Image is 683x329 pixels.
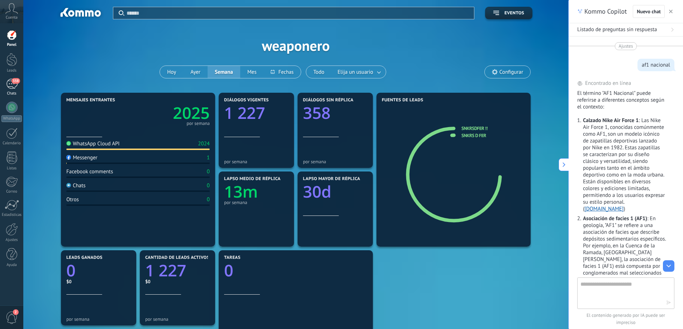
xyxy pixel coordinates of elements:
[224,200,289,205] div: por semana
[577,312,674,326] span: El contenido generado por IA puede ser impreciso
[1,213,22,217] div: Estadísticas
[485,7,532,19] button: Eventos
[224,181,258,203] text: 13m
[207,154,210,161] div: 1
[504,11,524,16] span: Eventos
[1,166,22,171] div: Listas
[642,62,670,68] div: af1 nacional
[145,260,210,281] a: 1 227
[207,182,210,189] div: 0
[382,98,423,103] span: Fuentes de leads
[1,115,22,122] div: WhatsApp
[160,66,183,78] button: Hoy
[1,91,22,96] div: Chats
[13,309,19,315] span: 2
[1,141,22,146] div: Calendario
[1,238,22,242] div: Ajustes
[332,66,386,78] button: Elija un usuario
[66,182,86,189] div: Chats
[224,159,289,164] div: por semana
[66,255,103,260] span: Leads ganados
[583,215,666,304] p: : En geología, "AF1" se refiere a una asociación de facies que describe depósitos sedimentarios e...
[138,102,210,124] a: 2025
[207,168,210,175] div: 0
[584,205,623,212] a: [DOMAIN_NAME]
[66,196,79,203] div: Otros
[224,255,241,260] span: Tareas
[66,155,71,160] img: Messenger
[264,66,300,78] button: Fechas
[303,176,360,182] span: Lapso mayor de réplica
[583,117,666,212] p: : Las Nike Air Force 1, conocidas comúnmente como AF1, son un modelo icónico de zapatillas deport...
[66,260,131,281] a: 0
[198,140,210,147] div: 2024
[461,132,486,139] a: SNKRS D FER
[145,260,186,281] text: 1 227
[183,66,208,78] button: Ayer
[619,43,633,50] span: Ajustes
[224,98,269,103] span: Diálogos vigentes
[584,7,627,16] span: Kommo Copilot
[11,78,20,84] span: 358
[1,43,22,47] div: Panel
[224,260,367,281] a: 0
[303,159,367,164] div: por semana
[145,255,209,260] span: Cantidad de leads activos
[224,102,265,124] text: 1 227
[303,98,354,103] span: Diálogos sin réplica
[240,66,264,78] button: Mes
[66,260,76,281] text: 0
[303,181,331,203] text: 30d
[1,263,22,267] div: Ayuda
[569,23,683,37] button: Listado de preguntas sin respuesta
[207,196,210,203] div: 0
[336,67,375,77] span: Elija un usuario
[577,26,657,33] span: Listado de preguntas sin respuesta
[633,5,665,18] button: Nuevo chat
[145,279,210,285] div: $0
[1,189,22,194] div: Correo
[66,98,115,103] span: Mensajes entrantes
[145,316,210,322] div: por semana
[577,90,666,110] p: El término "AF1 Nacional" puede referirse a diferentes conceptos según el contexto:
[461,125,488,131] a: SNKRSDFER !!
[66,140,120,147] div: WhatsApp Cloud API
[66,279,131,285] div: $0
[186,122,210,125] div: por semana
[585,80,631,87] span: Encontrado en línea
[66,154,98,161] div: Messenger
[303,181,367,203] a: 30d
[224,260,233,281] text: 0
[499,69,523,75] span: Configurar
[66,316,131,322] div: por semana
[173,102,210,124] text: 2025
[208,66,240,78] button: Semana
[224,176,281,182] span: Lapso medio de réplica
[306,66,332,78] button: Todo
[1,68,22,73] div: Leads
[66,168,113,175] div: Facebook comments
[583,215,647,222] strong: Asociación de facies 1 (AF1)
[66,141,71,146] img: WhatsApp Cloud API
[303,102,331,124] text: 358
[6,15,18,20] span: Cuenta
[637,9,661,14] span: Nuevo chat
[583,117,639,124] strong: Calzado Nike Air Force 1
[66,183,71,188] img: Chats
